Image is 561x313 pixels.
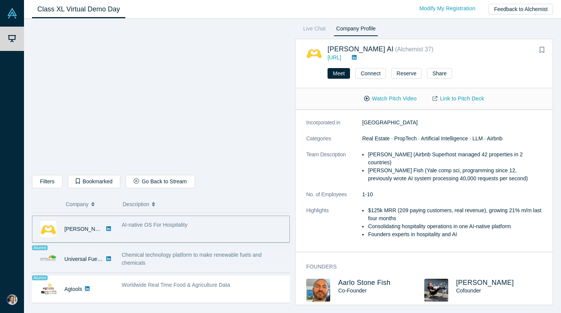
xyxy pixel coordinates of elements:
button: Share [427,68,452,79]
span: Chemical technology platform to make renewable fuels and chemicals [122,252,262,266]
img: Agtools's Logo [40,281,56,297]
small: ( Alchemist 37 ) [395,46,433,52]
dt: Categories [306,135,362,151]
button: Company [66,196,115,212]
li: [PERSON_NAME] (Airbnb Superhost managed 42 properties in 2 countries) [368,151,542,167]
a: Class XL Virtual Demo Day [32,0,125,18]
a: Link to Pitch Deck [425,92,492,105]
a: [PERSON_NAME] [456,279,514,286]
span: Worldwide Real Time Food & Agriculture Data [122,282,230,288]
li: $125k MRR (209 paying customers, real revenue), growing 21% m/m last four months [368,207,542,222]
button: Description [123,196,284,212]
span: AI-native OS For Hospitality [122,222,188,228]
h3: Founders [306,263,531,271]
a: [PERSON_NAME] AI [328,45,393,53]
img: Aarlo Stone Fish's Profile Image [306,279,330,302]
a: Live Chat [300,24,328,36]
a: Agtools [64,286,82,292]
button: Bookmark [537,45,547,56]
dt: Team Description [306,151,362,191]
img: Universal Fuel Technologies's Logo [40,251,56,267]
a: Universal Fuel Technologies [64,256,131,262]
dt: Incorporated in [306,119,362,135]
button: Meet [328,68,350,79]
li: Consolidating hospitality operations in one AI-native platform [368,222,542,230]
dt: Highlights [306,207,362,246]
button: Go Back to Stream [126,175,195,188]
span: Alumni [32,275,48,280]
img: Sam Dundas's Profile Image [424,279,448,302]
iframe: To enrich screen reader interactions, please activate Accessibility in Grammarly extension settings [32,25,289,169]
img: Alchemist Vault Logo [7,8,18,19]
a: Modify My Registration [411,2,483,15]
dd: [GEOGRAPHIC_DATA] [362,119,542,127]
img: Besty AI's Logo [40,221,56,237]
li: [PERSON_NAME] Fish (Yale comp sci, programming since 12, previously wrote AI system processing 40... [368,167,542,183]
button: Watch Pitch Video [356,92,425,105]
a: [URL] [328,54,341,60]
dd: 1-10 [362,191,542,199]
a: Aarlo Stone Fish [338,279,390,286]
a: Company Profile [334,24,378,36]
dt: No. of Employees [306,191,362,207]
span: Real Estate · PropTech · Artificial Intelligence · LLM · Airbnb [362,135,502,141]
button: Bookmarked [68,175,120,188]
span: Co-Founder [338,288,367,294]
span: Alumni [32,245,48,250]
span: Description [123,196,149,212]
img: Dai Watanabe's Account [7,294,18,305]
li: Founders experts in hospitality and AI [368,230,542,238]
button: Feedback to Alchemist [489,4,553,14]
button: Filters [32,175,62,188]
button: Connect [355,68,386,79]
span: Company [66,196,89,212]
span: Cofounder [456,288,481,294]
img: Besty AI's Logo [306,45,322,61]
button: Reserve [391,68,422,79]
a: [PERSON_NAME] AI [64,226,114,232]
